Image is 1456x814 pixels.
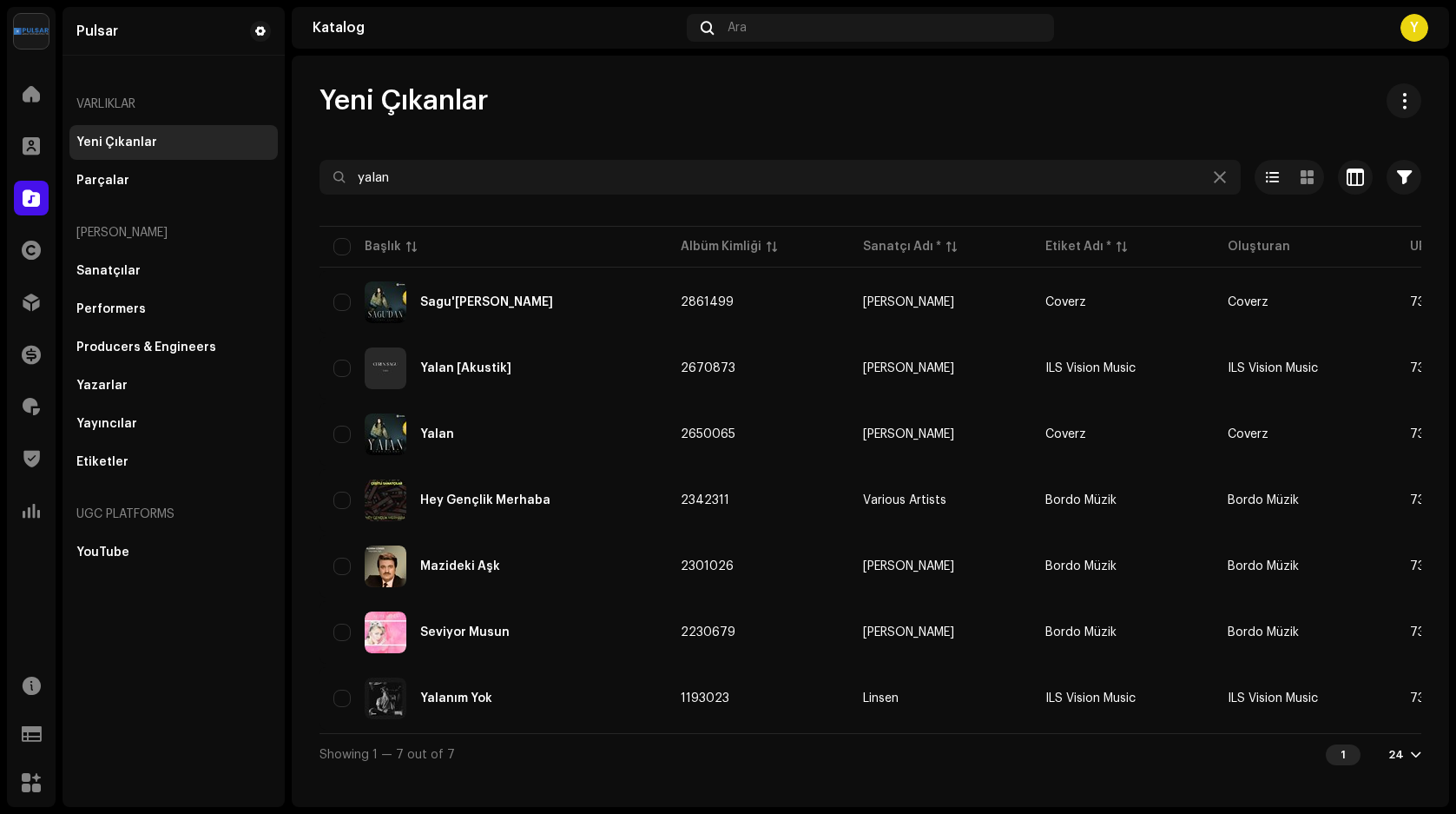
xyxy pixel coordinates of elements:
[320,160,1241,195] input: Ara
[863,626,1018,639] span: Seda Sayan
[76,341,216,354] div: Producers & Engineers
[1228,626,1299,639] span: Bordo Müzik
[1400,14,1428,42] div: Y
[1045,428,1086,440] span: Coverz
[1228,428,1268,440] span: Coverz
[320,749,455,761] span: Showing 1 — 7 out of 7
[365,414,406,455] img: 088f4995-f838-4008-b5e4-3f61d034468b
[69,254,278,288] re-m-nav-item: Sanatçılar
[1388,748,1404,762] div: 24
[365,480,406,521] img: 9b1677c1-be25-4eed-93de-170eb78d7dc6
[365,546,406,587] img: c17d8bae-9bc5-4d2b-a1e1-db6edc43a920
[76,264,141,278] div: Sanatçılar
[76,174,129,188] div: Parçalar
[365,612,406,653] img: 794c89c9-d2ab-49e2-bb08-575a21d0e555
[1326,745,1360,765] div: 1
[863,560,954,572] div: [PERSON_NAME]
[69,125,278,160] re-m-nav-item: Yeni Çıkanlar
[863,494,946,506] div: Various Artists
[863,494,1018,506] span: Various Artists
[681,494,729,506] span: 2342311
[420,692,492,705] div: Yalanım Yok
[1228,494,1299,506] span: Bordo Müzik
[681,428,735,440] span: 2650065
[1228,296,1268,308] span: Coverz
[76,379,128,393] div: Yazarlar
[728,21,747,35] span: Ara
[76,136,157,149] div: Yeni Çıkanlar
[14,14,49,49] img: 1d4ab021-3d3a-477c-8d2a-5ac14ed14e8d
[1045,692,1136,705] span: ILS Vision Music
[420,296,553,308] div: Sagu'dan
[863,238,941,255] div: Sanatçı Adı *
[863,626,954,639] div: [PERSON_NAME]
[76,417,137,431] div: Yayıncılar
[69,407,278,441] re-m-nav-item: Yayıncılar
[69,445,278,480] re-m-nav-item: Etiketler
[1045,296,1086,308] span: Coverz
[1045,626,1117,639] span: Bordo Müzik
[863,296,1018,308] span: Ceren Sagu
[365,281,406,323] img: 17da260e-24ff-4d84-92c3-ae394704408a
[1045,238,1111,255] div: Etiket Adı *
[1228,560,1299,572] span: Bordo Müzik
[420,560,500,572] div: Mazideki Aşk
[69,330,278,365] re-m-nav-item: Producers & Engineers
[1045,560,1117,572] span: Bordo Müzik
[69,212,278,254] re-a-nav-header: Katkı Sağlayanlar
[1228,692,1318,705] span: ILS Vision Music
[76,455,128,469] div: Etiketler
[681,296,734,308] span: 2861499
[863,428,954,440] div: [PERSON_NAME]
[420,428,454,440] div: Yalan
[69,163,278,198] re-m-nav-item: Parçalar
[1228,362,1318,374] span: ILS Vision Music
[863,692,899,705] div: Linsen
[863,560,1018,572] span: Yıldırım Gürses
[313,21,680,35] div: Katalog
[681,238,761,255] div: Albüm Kimliği
[365,238,401,255] div: Başlık
[365,347,406,389] img: 930c6eb6-9be9-4205-89ce-08ea524b2148
[420,494,550,506] div: Hey Gençlik Merhaba
[365,678,406,719] img: 6c01dc6a-8bb3-4aec-91f0-272746f5e932
[863,428,1018,440] span: Ceren Sagu
[863,362,954,374] div: [PERSON_NAME]
[69,212,278,254] div: [PERSON_NAME]
[69,535,278,570] re-m-nav-item: YouTube
[76,24,118,38] div: Pulsar
[863,692,1018,705] span: Linsen
[681,626,735,639] span: 2230679
[681,362,735,374] span: 2670873
[320,83,489,118] span: Yeni Çıkanlar
[420,362,511,374] div: Yalan [Akustik]
[76,302,146,316] div: Performers
[681,560,734,572] span: 2301026
[69,292,278,327] re-m-nav-item: Performers
[863,362,1018,374] span: Ceren Sagu
[1045,362,1136,374] span: ILS Vision Music
[863,296,954,308] div: [PERSON_NAME]
[69,368,278,403] re-m-nav-item: Yazarlar
[681,692,729,705] span: 1193023
[69,493,278,535] re-a-nav-header: UGC Platforms
[420,626,510,639] div: Seviyor Musun
[1045,494,1117,506] span: Bordo Müzik
[76,546,129,559] div: YouTube
[69,83,278,125] re-a-nav-header: Varlıklar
